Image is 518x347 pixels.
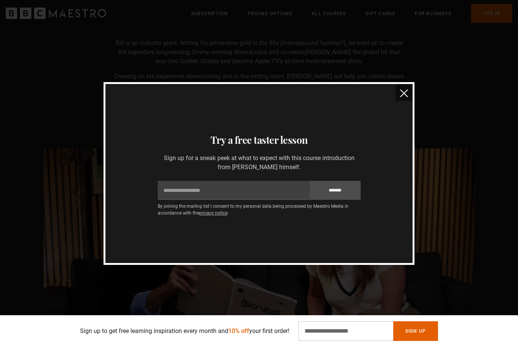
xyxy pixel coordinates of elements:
a: privacy notice [199,210,228,216]
button: close [396,84,413,101]
p: Sign up to get free learning inspiration every month and your first order! [80,327,289,336]
h3: Try a free taster lesson [115,132,403,148]
span: 10% off [228,327,249,335]
p: Sign up for a sneak peek at what to expect with this course introduction from [PERSON_NAME] himself. [158,154,361,172]
button: Sign Up [393,321,438,341]
p: By joining the mailing list I consent to my personal data being processed by Maestro Media in acc... [158,203,361,216]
